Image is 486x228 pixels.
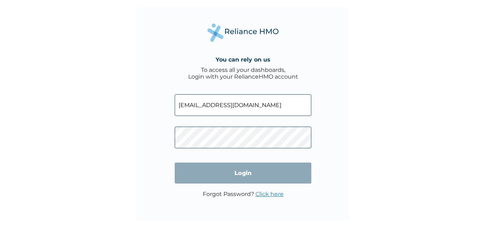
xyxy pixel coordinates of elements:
[207,23,279,42] img: Reliance Health's Logo
[188,67,298,80] div: To access all your dashboards, Login with your RelianceHMO account
[203,191,284,197] p: Forgot Password?
[216,56,270,63] h4: You can rely on us
[175,94,311,116] input: Email address or HMO ID
[255,191,284,197] a: Click here
[175,163,311,184] input: Login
